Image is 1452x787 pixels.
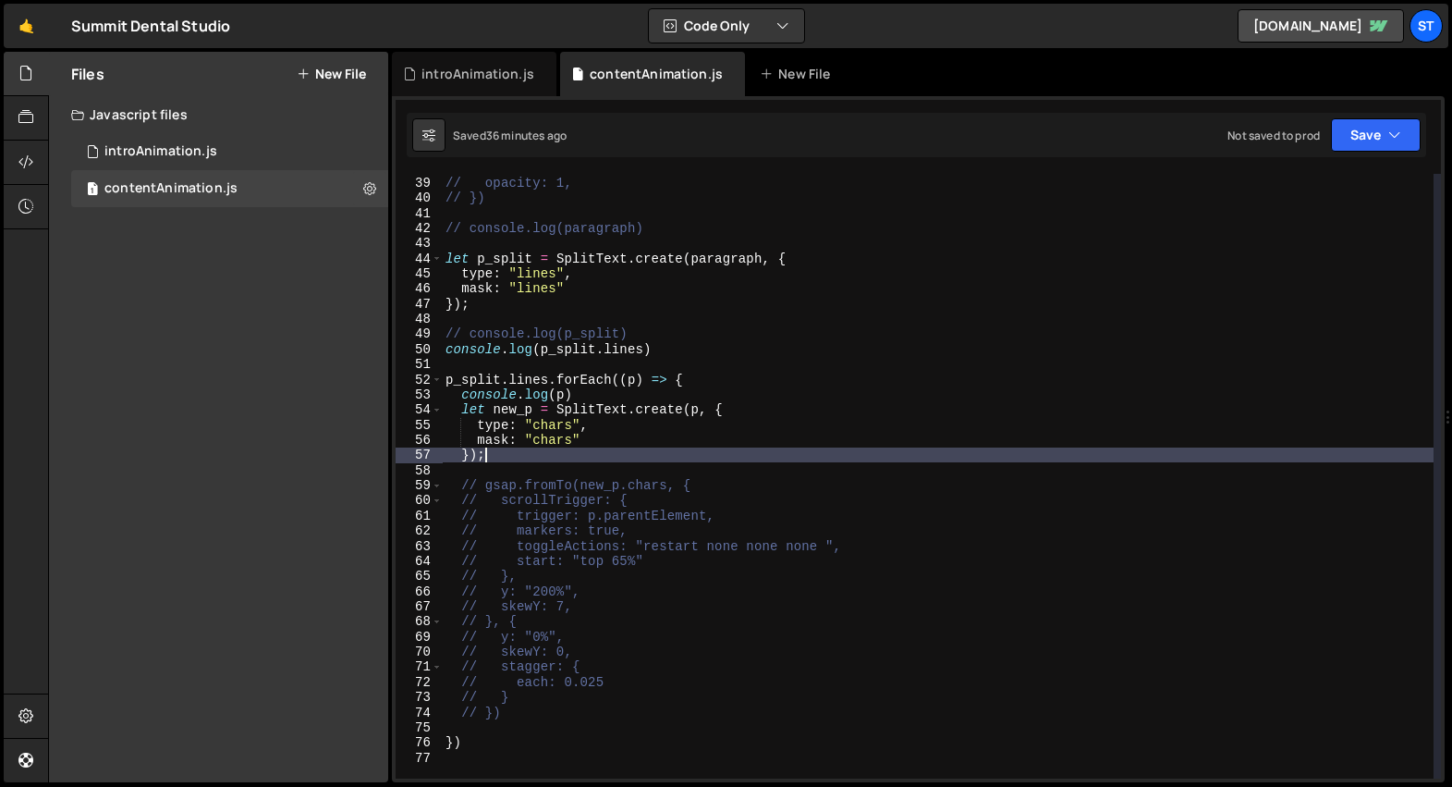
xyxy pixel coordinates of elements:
div: 40 [396,191,443,205]
div: Summit Dental Studio [71,15,230,37]
div: 72 [396,675,443,690]
div: 62 [396,523,443,538]
div: 45 [396,266,443,281]
div: 71 [396,659,443,674]
div: 63 [396,539,443,554]
div: 49 [396,326,443,341]
div: 55 [396,418,443,433]
div: 67 [396,599,443,614]
div: 54 [396,402,443,417]
div: contentAnimation.js [590,65,723,83]
div: introAnimation.js [421,65,534,83]
a: 🤙 [4,4,49,48]
button: Code Only [649,9,804,43]
div: 53 [396,387,443,402]
a: [DOMAIN_NAME] [1238,9,1404,43]
div: 46 [396,281,443,296]
div: 50 [396,342,443,357]
div: Javascript files [49,96,388,133]
div: 48 [396,312,443,326]
div: 76 [396,735,443,750]
a: St [1409,9,1443,43]
div: 75 [396,720,443,735]
div: 70 [396,645,443,659]
div: 47 [396,297,443,312]
div: 77 [396,751,443,766]
div: 43 [396,236,443,251]
div: 66 [396,584,443,599]
div: 61 [396,509,443,523]
div: contentAnimation.js [104,180,238,197]
div: 16418/44451.js [71,133,388,170]
div: Saved [453,128,567,143]
div: New File [760,65,837,83]
div: 64 [396,554,443,569]
div: 41 [396,206,443,221]
span: 1 [87,183,98,198]
div: Not saved to prod [1227,128,1320,143]
div: 59 [396,478,443,493]
div: 39 [396,176,443,191]
button: New File [297,67,366,81]
div: 73 [396,690,443,705]
h2: Files [71,64,104,84]
div: 68 [396,614,443,629]
div: 69 [396,630,443,645]
div: introAnimation.js [104,143,217,160]
button: Save [1331,118,1421,152]
div: 44 [396,252,443,266]
div: 16418/44452.js [71,170,388,207]
div: 57 [396,448,443,462]
div: 60 [396,493,443,508]
div: 42 [396,221,443,236]
div: 58 [396,463,443,478]
div: 65 [396,569,443,584]
div: 52 [396,373,443,387]
div: 51 [396,357,443,372]
div: 36 minutes ago [486,128,567,143]
div: 74 [396,706,443,720]
div: 56 [396,433,443,448]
